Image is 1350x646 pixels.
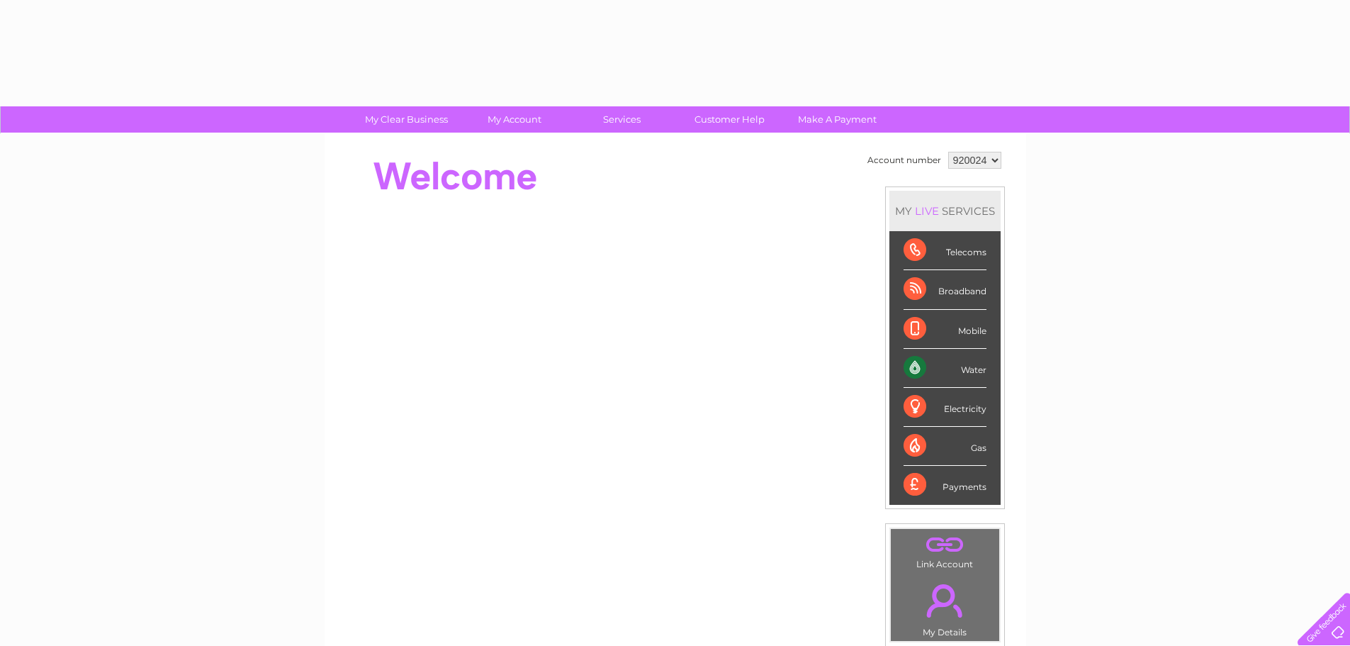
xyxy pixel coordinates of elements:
[671,106,788,133] a: Customer Help
[904,231,986,270] div: Telecoms
[779,106,896,133] a: Make A Payment
[904,270,986,309] div: Broadband
[904,310,986,349] div: Mobile
[890,572,1000,642] td: My Details
[912,204,942,218] div: LIVE
[864,148,945,172] td: Account number
[904,388,986,427] div: Electricity
[904,427,986,466] div: Gas
[563,106,680,133] a: Services
[456,106,573,133] a: My Account
[894,576,996,625] a: .
[348,106,465,133] a: My Clear Business
[889,191,1001,231] div: MY SERVICES
[904,466,986,504] div: Payments
[904,349,986,388] div: Water
[894,533,996,557] a: .
[890,528,1000,573] td: Link Account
